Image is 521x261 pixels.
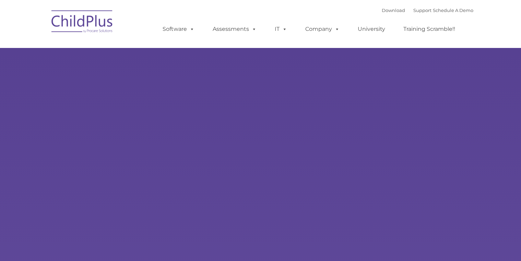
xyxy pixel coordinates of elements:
a: Support [413,8,431,13]
a: University [351,22,392,36]
a: Schedule A Demo [433,8,473,13]
a: Download [382,8,405,13]
a: Software [156,22,201,36]
img: ChildPlus by Procare Solutions [48,5,117,40]
a: IT [268,22,294,36]
a: Training Scramble!! [396,22,462,36]
a: Assessments [206,22,263,36]
font: | [382,8,473,13]
a: Company [298,22,346,36]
